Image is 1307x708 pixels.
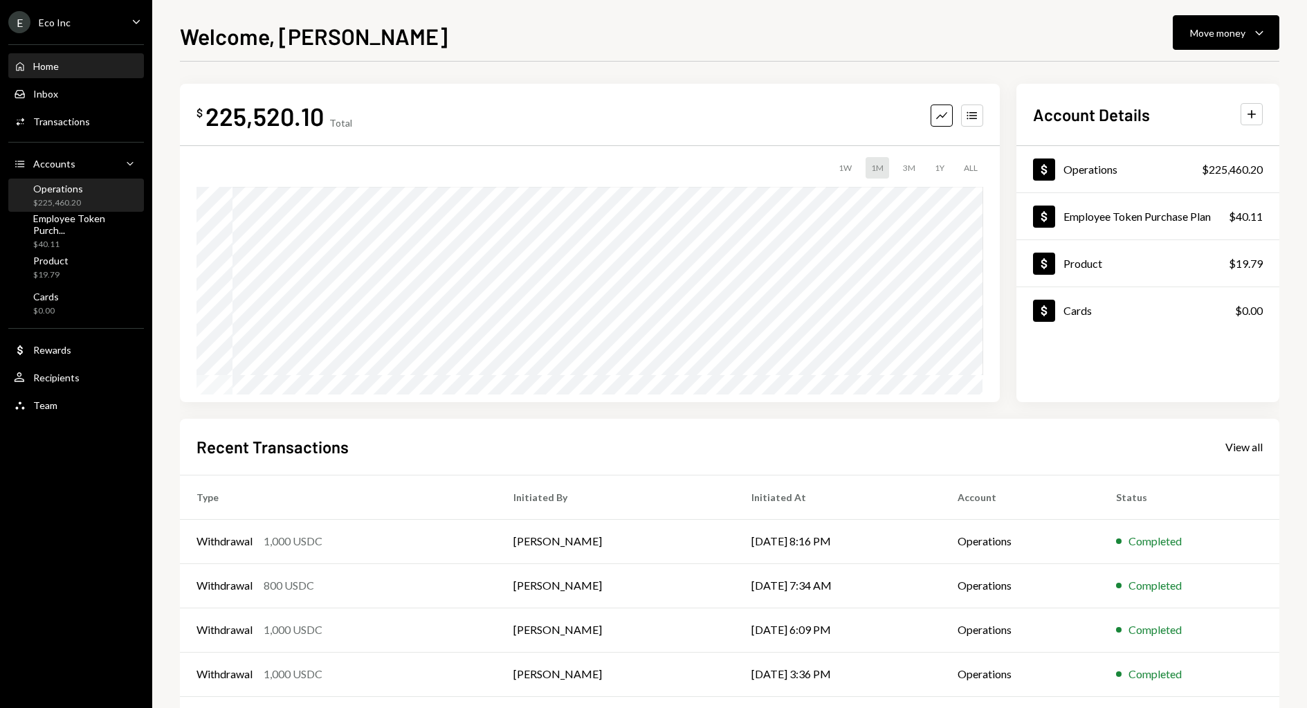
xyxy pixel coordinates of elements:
[1099,475,1279,519] th: Status
[929,157,950,179] div: 1Y
[33,212,138,236] div: Employee Token Purch...
[833,157,857,179] div: 1W
[497,475,735,519] th: Initiated By
[941,563,1099,608] td: Operations
[8,81,144,106] a: Inbox
[33,158,75,170] div: Accounts
[33,197,83,209] div: $225,460.20
[941,519,1099,563] td: Operations
[735,519,941,563] td: [DATE] 8:16 PM
[8,109,144,134] a: Transactions
[1016,146,1279,192] a: Operations$225,460.20
[941,475,1099,519] th: Account
[264,577,314,594] div: 800 USDC
[735,608,941,652] td: [DATE] 6:09 PM
[1128,666,1182,682] div: Completed
[1225,440,1263,454] div: View all
[1033,103,1150,126] h2: Account Details
[33,269,68,281] div: $19.79
[1173,15,1279,50] button: Move money
[958,157,983,179] div: ALL
[196,435,349,458] h2: Recent Transactions
[1128,533,1182,550] div: Completed
[196,666,253,682] div: Withdrawal
[196,533,253,550] div: Withdrawal
[33,88,58,100] div: Inbox
[941,608,1099,652] td: Operations
[1229,208,1263,225] div: $40.11
[897,157,921,179] div: 3M
[1016,193,1279,239] a: Employee Token Purchase Plan$40.11
[1235,302,1263,319] div: $0.00
[33,239,138,251] div: $40.11
[1063,210,1211,223] div: Employee Token Purchase Plan
[196,621,253,638] div: Withdrawal
[1063,257,1102,270] div: Product
[497,563,735,608] td: [PERSON_NAME]
[39,17,71,28] div: Eco Inc
[33,60,59,72] div: Home
[196,577,253,594] div: Withdrawal
[8,392,144,417] a: Team
[1128,621,1182,638] div: Completed
[1016,240,1279,287] a: Product$19.79
[180,475,497,519] th: Type
[1128,577,1182,594] div: Completed
[264,533,322,550] div: 1,000 USDC
[866,157,889,179] div: 1M
[33,183,83,194] div: Operations
[8,11,30,33] div: E
[1225,439,1263,454] a: View all
[8,53,144,78] a: Home
[735,475,941,519] th: Initiated At
[8,215,144,248] a: Employee Token Purch...$40.11
[497,652,735,696] td: [PERSON_NAME]
[1063,304,1092,317] div: Cards
[8,287,144,320] a: Cards$0.00
[8,151,144,176] a: Accounts
[196,106,203,120] div: $
[735,563,941,608] td: [DATE] 7:34 AM
[1063,163,1117,176] div: Operations
[8,337,144,362] a: Rewards
[497,608,735,652] td: [PERSON_NAME]
[264,666,322,682] div: 1,000 USDC
[205,100,324,131] div: 225,520.10
[33,116,90,127] div: Transactions
[329,117,352,129] div: Total
[264,621,322,638] div: 1,000 USDC
[33,372,80,383] div: Recipients
[8,251,144,284] a: Product$19.79
[8,179,144,212] a: Operations$225,460.20
[941,652,1099,696] td: Operations
[8,365,144,390] a: Recipients
[1202,161,1263,178] div: $225,460.20
[735,652,941,696] td: [DATE] 3:36 PM
[1229,255,1263,272] div: $19.79
[497,519,735,563] td: [PERSON_NAME]
[180,22,448,50] h1: Welcome, [PERSON_NAME]
[33,255,68,266] div: Product
[33,344,71,356] div: Rewards
[33,291,59,302] div: Cards
[33,399,57,411] div: Team
[33,305,59,317] div: $0.00
[1016,287,1279,334] a: Cards$0.00
[1190,26,1245,40] div: Move money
